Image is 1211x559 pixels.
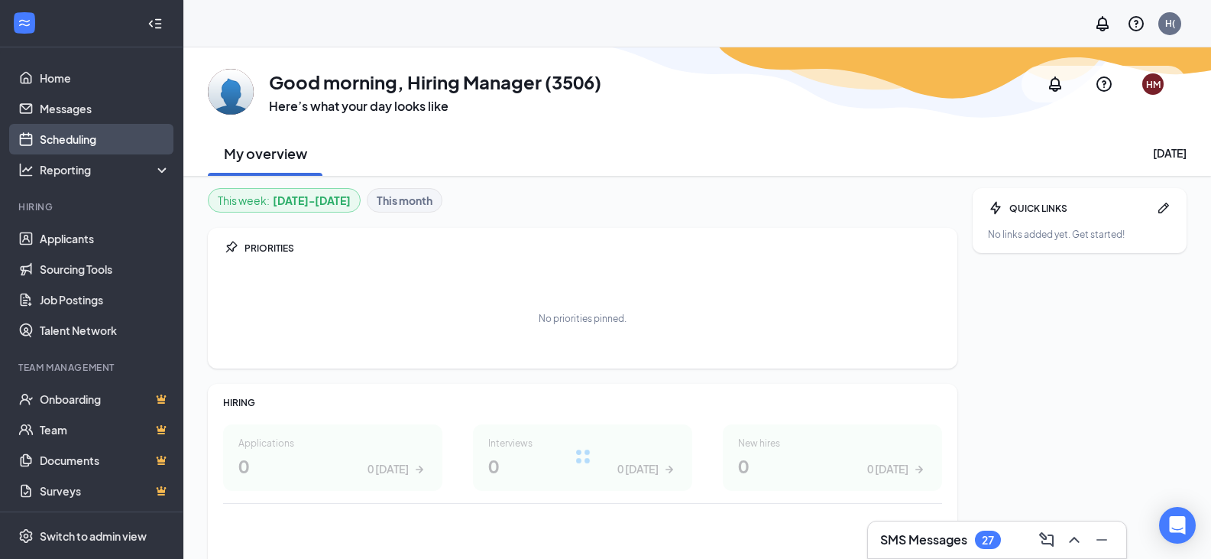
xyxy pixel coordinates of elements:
[40,254,170,284] a: Sourcing Tools
[224,144,307,163] h2: My overview
[273,192,351,209] b: [DATE] - [DATE]
[208,69,254,115] img: Hiring Manager (3506)
[40,284,170,315] a: Job Postings
[1009,202,1150,215] div: QUICK LINKS
[18,200,167,213] div: Hiring
[40,384,170,414] a: OnboardingCrown
[223,240,238,255] svg: Pin
[1127,15,1145,33] svg: QuestionInfo
[40,162,171,177] div: Reporting
[1062,528,1086,552] button: ChevronUp
[1165,17,1175,30] div: H(
[244,242,942,255] div: PRIORITIES
[40,93,170,124] a: Messages
[1095,75,1113,93] svg: QuestionInfo
[1065,531,1083,549] svg: ChevronUp
[1146,78,1161,91] div: HM
[40,528,147,544] div: Switch to admin view
[40,476,170,506] a: SurveysCrown
[1156,200,1171,216] svg: Pen
[269,98,601,115] h3: Here’s what your day looks like
[1046,75,1064,93] svg: Notifications
[1093,15,1112,33] svg: Notifications
[377,192,432,209] b: This month
[988,228,1171,241] div: No links added yet. Get started!
[40,445,170,476] a: DocumentsCrown
[18,162,34,177] svg: Analysis
[17,15,32,31] svg: WorkstreamLogo
[1090,528,1114,552] button: Minimize
[223,396,942,409] div: HIRING
[988,200,1003,216] svg: Bolt
[1093,531,1111,549] svg: Minimize
[880,531,967,548] h3: SMS Messages
[1035,528,1059,552] button: ComposeMessage
[1159,507,1196,544] div: Open Intercom Messenger
[40,414,170,445] a: TeamCrown
[18,361,167,374] div: Team Management
[18,528,34,544] svg: Settings
[40,315,170,346] a: Talent Network
[539,312,627,325] div: No priorities pinned.
[40,63,170,93] a: Home
[147,16,163,31] svg: Collapse
[40,223,170,254] a: Applicants
[1153,145,1187,161] div: [DATE]
[218,192,351,209] div: This week :
[40,124,170,154] a: Scheduling
[1038,531,1056,549] svg: ComposeMessage
[982,534,994,547] div: 27
[269,69,601,95] h1: Good morning, Hiring Manager (3506)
